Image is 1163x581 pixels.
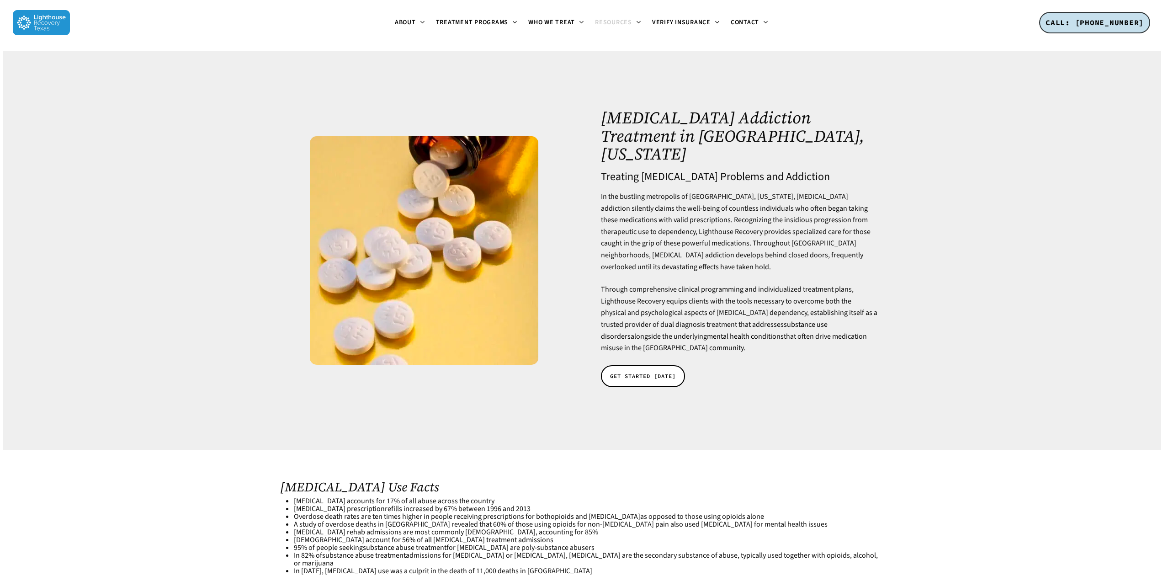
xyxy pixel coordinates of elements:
[601,191,877,284] p: In the bustling metropolis of [GEOGRAPHIC_DATA], [US_STATE], [MEDICAL_DATA] addiction silently cl...
[294,536,883,544] li: [DEMOGRAPHIC_DATA] account for 56% of all [MEDICAL_DATA] treatment admissions
[363,543,446,553] a: substance abuse treatment
[294,497,883,505] li: [MEDICAL_DATA] accounts for 17% of all abuse across the country
[294,504,385,514] a: [MEDICAL_DATA] prescription
[652,18,711,27] span: Verify Insurance
[601,109,877,163] h1: [MEDICAL_DATA] Addiction Treatment in [GEOGRAPHIC_DATA], [US_STATE]
[430,19,523,27] a: Treatment Programs
[294,567,883,575] li: In [DATE], [MEDICAL_DATA] use was a culprit in the death of 11,000 deaths in [GEOGRAPHIC_DATA]
[294,528,883,536] li: [MEDICAL_DATA] rehab admissions are most commonly [DEMOGRAPHIC_DATA], accounting for 85%
[294,552,883,567] li: In 82% of admissions for [MEDICAL_DATA] or [MEDICAL_DATA], [MEDICAL_DATA] are the secondary subst...
[589,19,647,27] a: Resources
[294,544,883,552] li: 95% of people seeking for [MEDICAL_DATA] are poly-substance abusers
[436,18,509,27] span: Treatment Programs
[551,512,640,522] a: opioids and [MEDICAL_DATA]
[601,171,877,183] h4: Treating [MEDICAL_DATA] Problems and Addiction
[725,19,774,27] a: Contact
[601,284,877,354] p: Through comprehensive clinical programming and individualized treatment plans, Lighthouse Recover...
[595,18,632,27] span: Resources
[322,550,406,560] a: substance abuse treatment
[294,521,883,528] li: A study of overdose deaths in [GEOGRAPHIC_DATA] revealed that 60% of those using opioids for non-...
[731,18,759,27] span: Contact
[523,19,589,27] a: Who We Treat
[1046,18,1144,27] span: CALL: [PHONE_NUMBER]
[1039,12,1150,34] a: CALL: [PHONE_NUMBER]
[294,505,883,513] li: refills increased by 67% between 1996 and 2013
[280,480,883,494] h2: [MEDICAL_DATA] Use Facts
[395,18,416,27] span: About
[528,18,575,27] span: Who We Treat
[601,365,685,387] a: GET STARTED [DATE]
[601,320,828,341] a: substance use disorders
[707,331,784,341] a: mental health conditions
[610,372,676,381] span: GET STARTED [DATE]
[647,19,725,27] a: Verify Insurance
[310,136,538,365] img: Prescription pills or tablets spilling from a medicine bottle.
[13,10,70,35] img: Lighthouse Recovery Texas
[389,19,430,27] a: About
[294,513,883,521] li: Overdose death rates are ten times higher in people receiving prescriptions for both as opposed t...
